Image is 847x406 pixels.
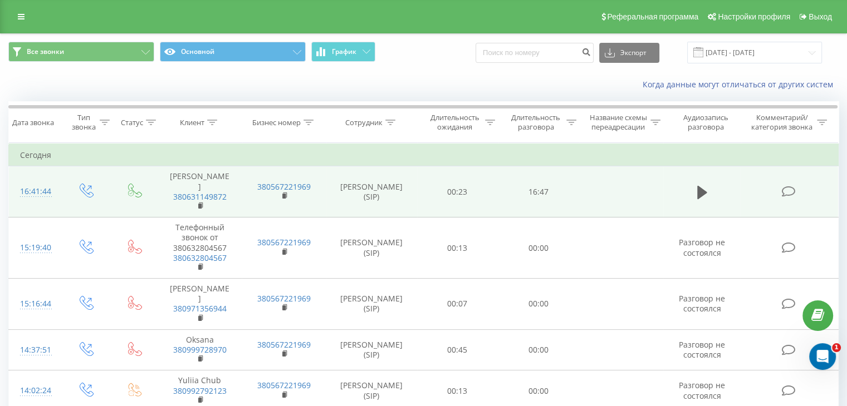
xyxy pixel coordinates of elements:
div: Клиент [180,118,204,127]
td: [PERSON_NAME] [158,279,242,330]
a: 380567221969 [257,237,311,247]
a: 380567221969 [257,181,311,192]
div: Дата звонка [12,118,54,127]
td: 00:07 [417,279,498,330]
td: 00:00 [498,217,579,279]
div: Комментарий/категория звонка [749,113,814,132]
td: 00:13 [417,217,498,279]
a: 380632804567 [173,252,227,263]
td: [PERSON_NAME] (SIP) [326,217,417,279]
div: 15:19:40 [20,237,50,259]
div: 14:02:24 [20,380,50,402]
a: 380567221969 [257,380,311,390]
td: [PERSON_NAME] (SIP) [326,279,417,330]
div: Аудиозапись разговора [673,113,738,132]
span: Разговор не состоялся [679,237,725,258]
a: 380999728970 [173,344,227,355]
div: Длительность разговора [508,113,564,132]
td: 00:00 [498,329,579,370]
span: Разговор не состоялся [679,380,725,400]
span: Разговор не состоялся [679,339,725,360]
td: 00:00 [498,279,579,330]
a: 380631149872 [173,191,227,202]
td: Oksana [158,329,242,370]
button: Основной [160,42,306,62]
td: 00:23 [417,166,498,217]
td: 16:47 [498,166,579,217]
td: [PERSON_NAME] (SIP) [326,166,417,217]
span: График [332,48,356,56]
div: Бизнес номер [252,118,301,127]
div: Название схемы переадресации [589,113,648,132]
a: Когда данные могут отличаться от других систем [643,79,839,90]
div: 16:41:44 [20,181,50,202]
td: Телефонный звонок от 380632804567 [158,217,242,279]
td: [PERSON_NAME] (SIP) [326,329,417,370]
div: 15:16:44 [20,293,50,315]
a: 380567221969 [257,339,311,350]
a: 380992792123 [173,385,227,396]
td: [PERSON_NAME] [158,166,242,217]
td: Сегодня [9,144,839,166]
input: Поиск по номеру [476,43,594,63]
div: Тип звонка [70,113,96,132]
td: 00:45 [417,329,498,370]
iframe: Intercom live chat [809,343,836,370]
span: Реферальная программа [607,12,698,21]
a: 380971356944 [173,303,227,314]
div: Статус [121,118,143,127]
div: Длительность ожидания [427,113,483,132]
span: Выход [809,12,832,21]
span: Разговор не состоялся [679,293,725,314]
div: Сотрудник [345,118,383,127]
span: 1 [832,343,841,352]
button: Все звонки [8,42,154,62]
button: График [311,42,375,62]
a: 380567221969 [257,293,311,304]
div: 14:37:51 [20,339,50,361]
span: Настройки профиля [718,12,790,21]
span: Все звонки [27,47,64,56]
button: Экспорт [599,43,659,63]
